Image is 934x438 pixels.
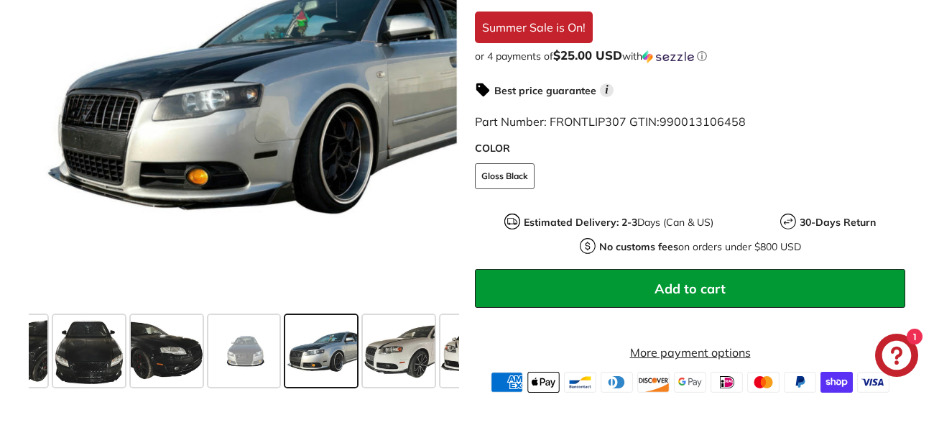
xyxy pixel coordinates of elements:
[524,215,713,230] p: Days (Can & US)
[655,280,726,297] span: Add to cart
[475,114,746,129] span: Part Number: FRONTLIP307 GTIN:
[871,334,923,380] inbox-online-store-chat: Shopify online store chat
[784,372,816,392] img: paypal
[553,47,622,63] span: $25.00 USD
[711,372,743,392] img: ideal
[599,240,678,253] strong: No customs fees
[637,372,670,392] img: discover
[475,141,905,156] label: COLOR
[475,12,593,43] div: Summer Sale is On!
[600,83,614,97] span: i
[747,372,780,392] img: master
[674,372,706,392] img: google_pay
[660,114,746,129] span: 990013106458
[475,269,905,308] button: Add to cart
[601,372,633,392] img: diners_club
[857,372,889,392] img: visa
[475,344,905,361] a: More payment options
[491,372,523,392] img: american_express
[475,49,905,63] div: or 4 payments of with
[642,50,694,63] img: Sezzle
[524,216,637,229] strong: Estimated Delivery: 2-3
[800,216,876,229] strong: 30-Days Return
[820,372,853,392] img: shopify_pay
[494,84,596,97] strong: Best price guarantee
[475,49,905,63] div: or 4 payments of$25.00 USDwithSezzle Click to learn more about Sezzle
[527,372,560,392] img: apple_pay
[599,239,801,255] p: on orders under $800 USD
[564,372,596,392] img: bancontact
